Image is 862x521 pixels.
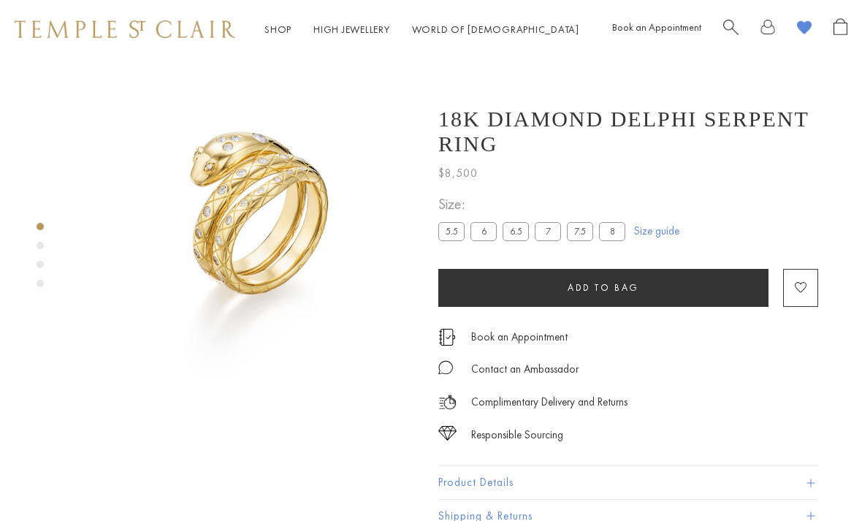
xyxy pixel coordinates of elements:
h1: 18K Diamond Delphi Serpent Ring [438,107,818,156]
a: Open Shopping Bag [834,18,847,41]
img: Temple St. Clair [15,20,235,38]
a: Book an Appointment [612,20,701,34]
a: Size guide [634,224,679,238]
button: Add to bag [438,269,768,307]
a: World of [DEMOGRAPHIC_DATA]World of [DEMOGRAPHIC_DATA] [412,23,579,36]
label: 7 [535,222,561,240]
label: 8 [599,222,625,240]
div: Product gallery navigation [37,219,44,299]
label: 6 [470,222,497,240]
a: High JewelleryHigh Jewellery [313,23,390,36]
span: Add to bag [568,281,639,294]
img: icon_appointment.svg [438,329,456,346]
a: Book an Appointment [471,329,568,345]
label: 5.5 [438,222,465,240]
img: icon_sourcing.svg [438,426,457,441]
a: Search [723,18,739,41]
a: ShopShop [264,23,291,36]
img: MessageIcon-01_2.svg [438,360,453,375]
span: Size: [438,192,631,216]
a: View Wishlist [797,18,812,41]
p: Complimentary Delivery and Returns [471,393,628,411]
button: Product Details [438,466,818,499]
img: icon_delivery.svg [438,393,457,411]
div: Contact an Ambassador [471,360,579,379]
nav: Main navigation [264,20,579,39]
label: 6.5 [503,222,529,240]
span: $8,500 [438,164,478,183]
label: 7.5 [567,222,593,240]
div: Responsible Sourcing [471,426,563,444]
img: R31835-SERPENT [95,58,416,380]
